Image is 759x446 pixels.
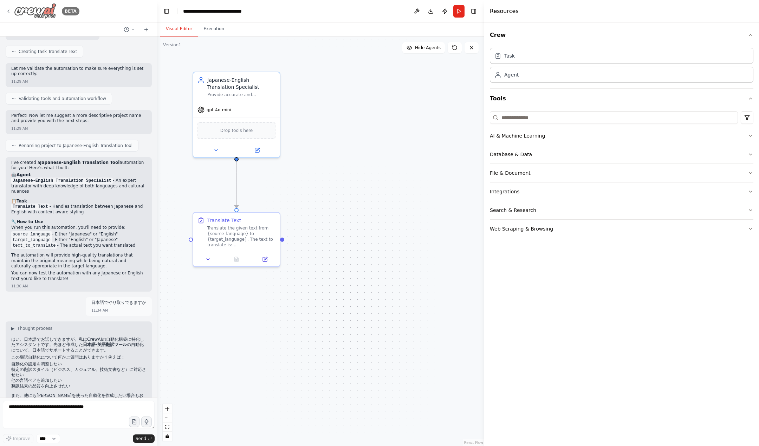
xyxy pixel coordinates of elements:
span: ▶ [11,326,14,331]
p: The automation will provide high-quality translations that maintain the original meaning while be... [11,253,146,269]
strong: How to Use [17,219,44,224]
span: Improve [13,436,30,441]
button: File & Document [490,164,753,182]
li: - The actual text you want translated [11,243,146,248]
li: 他の言語ペアも追加したい [11,378,146,384]
div: Tools [490,108,753,244]
li: - Either "English" or "Japanese" [11,237,146,243]
img: Logo [14,3,56,19]
div: 11:34 AM [91,308,108,313]
div: Translate the given text from {source_language} to {target_language}. The text to translate is: {... [207,225,275,248]
div: AI & Machine Learning [490,132,545,139]
button: Upload files [129,417,140,427]
button: Hide left sidebar [162,6,171,16]
span: Thought process [17,326,52,331]
button: Visual Editor [160,22,198,36]
code: source_language [11,231,52,238]
button: Web Scraping & Browsing [490,220,753,238]
div: Web Scraping & Browsing [490,225,553,232]
h2: 🔧 [11,219,146,225]
p: この翻訳自動化について何かご質問はありますか？例えば： [11,355,146,360]
p: 日本語でやり取りできますか [91,300,146,306]
button: fit view [163,422,172,432]
button: zoom in [163,404,172,413]
button: Send [133,434,155,443]
li: 翻訳結果の品質を向上させたい [11,384,146,389]
p: When you run this automation, you'll need to provide: [11,225,146,231]
button: Crew [490,25,753,45]
h2: 🤖 [11,172,146,178]
div: Translate TextTranslate the given text from {source_language} to {target_language}. The text to t... [193,212,280,267]
code: Translate Text [11,204,50,210]
p: Perfect! Now let me suggest a more descriptive project name and provide you with the next steps: [11,113,146,124]
strong: Agent [17,172,31,177]
h4: Resources [490,7,519,15]
button: Switch to previous chat [121,25,138,34]
span: Renaming project to Japanese-English Translation Tool [19,143,132,148]
span: Hide Agents [415,45,441,51]
strong: Task [17,199,27,204]
button: Hide Agents [402,42,445,53]
code: target_language [11,237,52,243]
button: Search & Research [490,201,753,219]
div: BETA [62,7,79,15]
button: Integrations [490,182,753,201]
span: Send [136,436,146,441]
div: Provide accurate and contextually appropriate translations between Japanese and English, maintain... [207,92,275,98]
span: Creating task Translate Text [19,49,77,54]
div: Japanese-English Translation SpecialistProvide accurate and contextually appropriate translations... [193,72,280,158]
li: - Either "Japanese" or "English" [11,232,146,237]
button: Execution [198,22,230,36]
span: gpt-4o-mini [207,107,231,113]
p: I've created a automation for you! Here's what I built: [11,160,146,171]
li: 特定の翻訳スタイル（ビジネス、カジュアル、技術文書など）に対応させたい [11,367,146,378]
button: ▶Thought process [11,326,52,331]
button: Click to speak your automation idea [141,417,152,427]
button: Tools [490,89,753,108]
p: はい、日本語でお話しできますが、私はCrewAIの自動化構築に特化したアシスタントです。先ほど作成した の自動化について、日本語でサポートすることができます。 [11,337,146,353]
button: zoom out [163,413,172,422]
strong: Japanese-English Translation Tool [40,160,119,165]
g: Edge from 944833ea-a6e5-44aa-9554-22d31ee9d1bb to 8e09f8ae-d7cd-4d8f-b551-0d975b04a56a [233,161,240,208]
div: Crew [490,45,753,88]
button: Start a new chat [141,25,152,34]
span: Validating tools and automation workflow [19,96,106,101]
div: Database & Data [490,151,532,158]
nav: breadcrumb [183,8,258,15]
button: Hide right sidebar [469,6,479,16]
button: Open in side panel [237,146,277,154]
div: File & Document [490,169,531,177]
div: Task [504,52,515,59]
button: Improve [3,434,33,443]
div: Version 1 [163,42,181,48]
div: Japanese-English Translation Specialist [207,76,275,91]
h2: 📋 [11,199,146,204]
li: 自動化の設定を調整したい [11,361,146,367]
button: toggle interactivity [163,432,172,441]
li: - Handles translation between Japanese and English with context-aware styling [11,204,146,215]
button: Database & Data [490,145,753,164]
div: Translate Text [207,217,241,224]
div: Agent [504,71,519,78]
div: Integrations [490,188,519,195]
p: また、他にも[PERSON_NAME]を使った自動化を作成したい場合もお手伝いできます。どのような自動化をお考えでしょうか？ [11,393,146,404]
a: React Flow attribution [464,441,483,445]
p: Let me validate the automation to make sure everything is set up correctly: [11,66,146,77]
div: React Flow controls [163,404,172,441]
li: - An expert translator with deep knowledge of both languages and cultural nuances [11,178,146,194]
button: Open in side panel [253,255,277,264]
code: Japanese-English Translation Specialist [11,178,113,184]
div: 11:29 AM [11,79,28,84]
div: 11:30 AM [11,284,28,289]
span: Drop tools here [220,127,253,134]
p: You can now test the automation with any Japanese or English text you'd like to translate! [11,271,146,281]
div: Search & Research [490,207,536,214]
button: AI & Machine Learning [490,127,753,145]
div: 11:29 AM [11,126,28,131]
code: text_to_translate [11,242,57,249]
button: No output available [222,255,252,264]
strong: 日本語-英語翻訳ツール [83,342,127,347]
